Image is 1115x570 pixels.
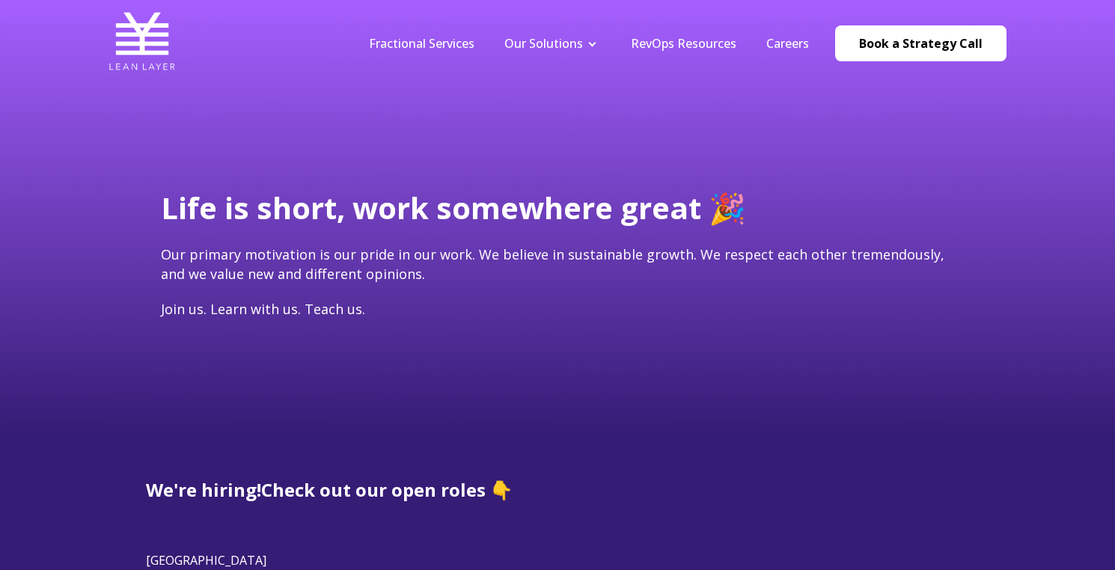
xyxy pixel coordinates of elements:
[109,7,176,75] img: Lean Layer Logo
[261,477,513,502] span: Check out our open roles 👇
[161,245,944,282] span: Our primary motivation is our pride in our work. We believe in sustainable growth. We respect eac...
[354,35,824,52] div: Navigation Menu
[146,477,261,502] span: We're hiring!
[369,35,474,52] a: Fractional Services
[835,25,1006,61] a: Book a Strategy Call
[766,35,809,52] a: Careers
[631,35,736,52] a: RevOps Resources
[504,35,583,52] a: Our Solutions
[146,552,266,569] span: [GEOGRAPHIC_DATA]
[161,187,746,228] span: Life is short, work somewhere great 🎉
[161,300,365,318] span: Join us. Learn with us. Teach us.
